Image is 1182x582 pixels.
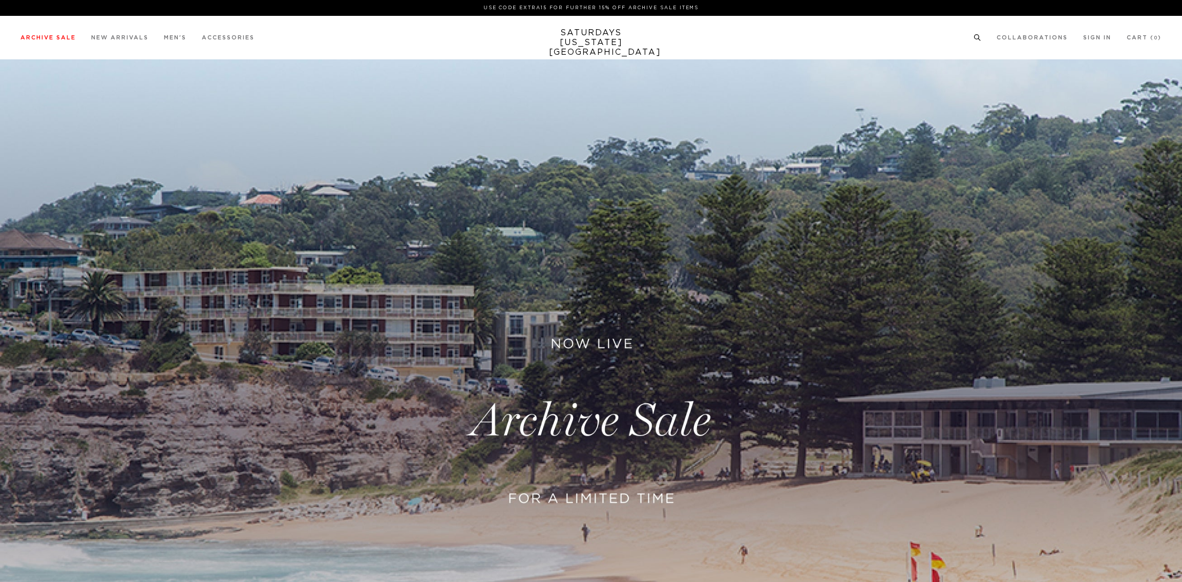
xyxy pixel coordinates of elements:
a: Men's [164,35,186,40]
a: Archive Sale [20,35,76,40]
small: 0 [1154,36,1158,40]
a: Cart (0) [1127,35,1162,40]
a: Sign In [1083,35,1111,40]
a: Collaborations [997,35,1068,40]
a: SATURDAYS[US_STATE][GEOGRAPHIC_DATA] [549,28,634,57]
a: Accessories [202,35,255,40]
a: New Arrivals [91,35,149,40]
p: Use Code EXTRA15 for Further 15% Off Archive Sale Items [25,4,1157,12]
